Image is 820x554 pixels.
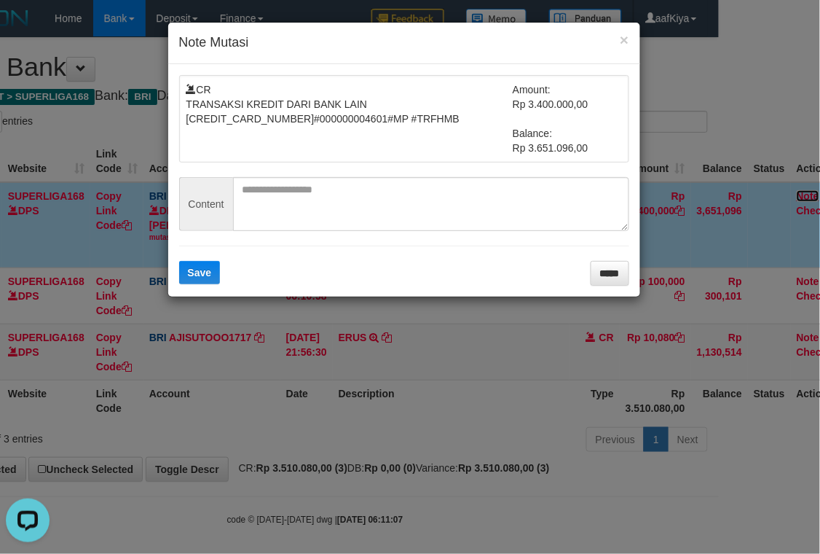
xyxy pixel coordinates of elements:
button: × [620,32,628,47]
h4: Note Mutasi [179,34,629,52]
button: Open LiveChat chat widget [6,6,50,50]
button: Save [179,261,221,284]
td: CR TRANSAKSI KREDIT DARI BANK LAIN [CREDIT_CARD_NUMBER]#000000004601#MP #TRFHMB [186,82,513,155]
span: Content [179,177,233,231]
td: Amount: Rp 3.400.000,00 Balance: Rp 3.651.096,00 [513,82,622,155]
span: Save [188,267,212,278]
